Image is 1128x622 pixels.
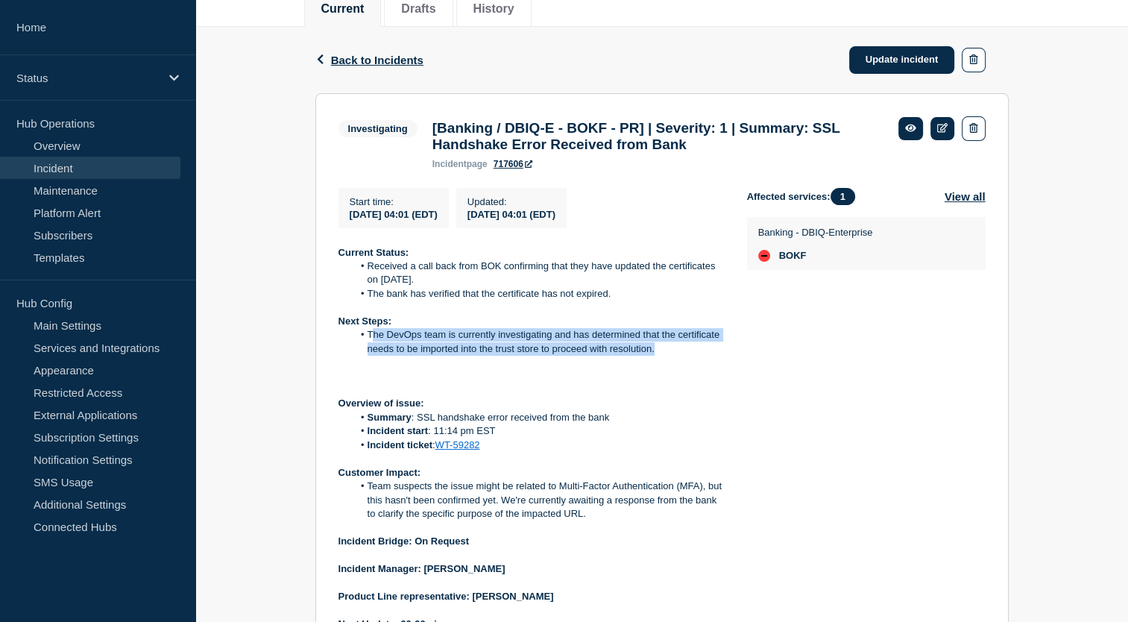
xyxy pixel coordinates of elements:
strong: Overview of issue: [338,398,424,409]
li: The DevOps team is currently investigating and has determined that the certificate needs to be im... [353,328,723,356]
span: [DATE] 04:01 (EDT) [350,209,438,220]
li: Received a call back from BOK confirming that they have updated the certificates on [DATE]. [353,260,723,287]
strong: Incident Manager: [PERSON_NAME] [338,563,505,574]
strong: Next Steps: [338,315,392,327]
strong: Summary [368,412,412,423]
button: View all [945,188,986,205]
li: Team suspects the issue might be related to Multi-Factor Authentication (MFA), but this hasn't be... [353,480,723,521]
li: : [353,439,723,452]
button: Current [321,2,365,16]
strong: Product Line representative: [PERSON_NAME] [338,591,554,602]
div: [DATE] 04:01 (EDT) [467,207,555,220]
strong: Incident ticket [368,439,432,450]
p: Banking - DBIQ-Enterprise [758,227,873,238]
a: WT-59282 [435,439,480,450]
button: Back to Incidents [315,54,423,66]
li: : 11:14 pm EST [353,424,723,438]
li: The bank has verified that the certificate has not expired. [353,287,723,301]
span: BOKF [779,250,807,262]
p: Status [16,72,160,84]
p: page [432,159,488,169]
span: incident [432,159,467,169]
span: Investigating [338,120,418,137]
p: Updated : [467,196,555,207]
strong: Incident start [368,425,429,436]
a: 717606 [494,159,532,169]
span: 1 [831,188,855,205]
span: Back to Incidents [331,54,423,66]
h3: [Banking / DBIQ-E - BOKF - PR] | Severity: 1 | Summary: SSL Handshake Error Received from Bank [432,120,883,153]
strong: Current Status: [338,247,409,258]
li: : SSL handshake error received from the bank [353,411,723,424]
a: Update incident [849,46,955,74]
div: down [758,250,770,262]
button: Drafts [401,2,435,16]
button: History [473,2,514,16]
strong: Customer Impact: [338,467,421,478]
span: Affected services: [747,188,863,205]
strong: Incident Bridge: On Request [338,535,470,547]
p: Start time : [350,196,438,207]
